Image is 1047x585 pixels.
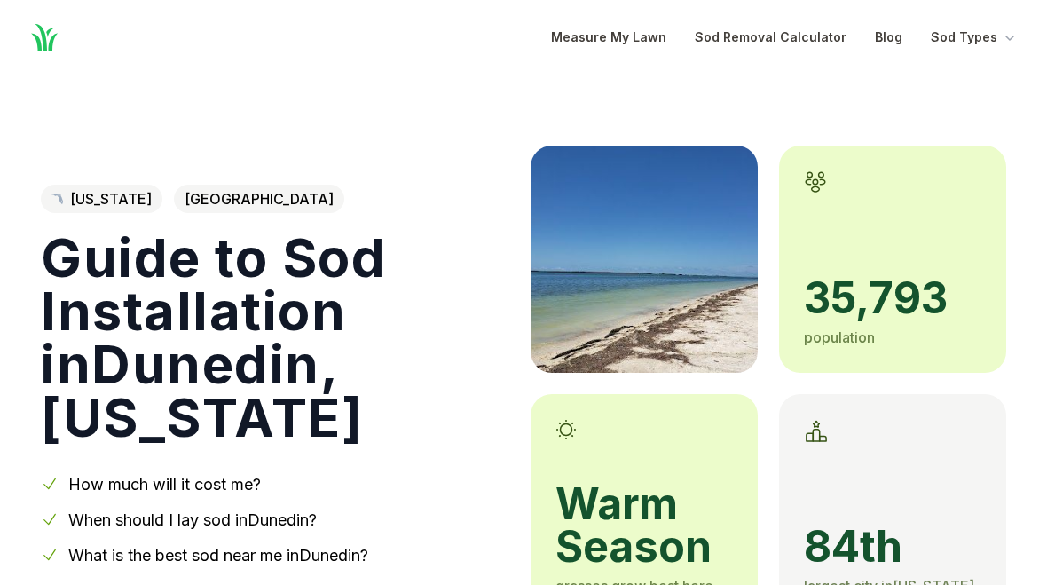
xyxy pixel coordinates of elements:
[551,27,666,48] a: Measure My Lawn
[68,546,368,565] a: What is the best sod near me inDunedin?
[875,27,902,48] a: Blog
[41,231,502,444] h1: Guide to Sod Installation in Dunedin , [US_STATE]
[68,510,317,529] a: When should I lay sod inDunedin?
[931,27,1019,48] button: Sod Types
[41,185,162,213] a: [US_STATE]
[68,475,261,494] a: How much will it cost me?
[804,328,875,346] span: population
[804,526,981,568] span: 84th
[555,483,733,568] span: warm season
[174,185,344,213] span: [GEOGRAPHIC_DATA]
[51,194,63,205] img: Florida state outline
[804,277,981,320] span: 35,793
[695,27,846,48] a: Sod Removal Calculator
[531,146,758,373] img: A picture of Dunedin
